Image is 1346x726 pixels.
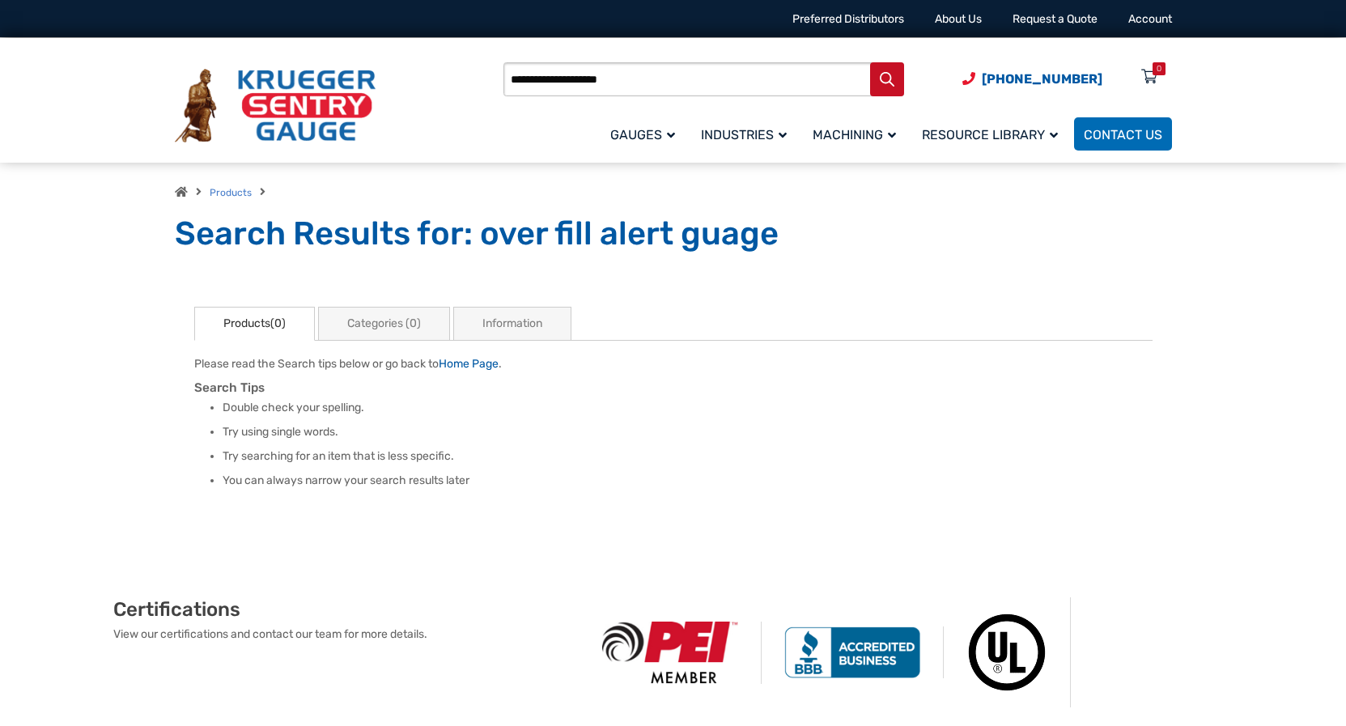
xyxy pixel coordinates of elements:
[223,424,1153,440] li: Try using single words.
[912,115,1074,153] a: Resource Library
[803,115,912,153] a: Machining
[175,214,1172,254] h1: Search Results for: over fill alert guage
[194,355,1153,372] p: Please read the Search tips below or go back to .
[223,400,1153,416] li: Double check your spelling.
[962,69,1102,89] a: Phone Number (920) 434-8860
[194,380,1153,396] h3: Search Tips
[439,357,499,371] a: Home Page
[175,69,376,143] img: Krueger Sentry Gauge
[1157,62,1161,75] div: 0
[922,127,1058,142] span: Resource Library
[1128,12,1172,26] a: Account
[944,597,1071,707] img: Underwriters Laboratories
[813,127,896,142] span: Machining
[691,115,803,153] a: Industries
[1013,12,1098,26] a: Request a Quote
[762,626,944,678] img: BBB
[453,307,571,341] a: Information
[194,307,315,341] a: Products(0)
[580,622,762,684] img: PEI Member
[610,127,675,142] span: Gauges
[113,597,580,622] h2: Certifications
[982,71,1102,87] span: [PHONE_NUMBER]
[792,12,904,26] a: Preferred Distributors
[113,626,580,643] p: View our certifications and contact our team for more details.
[601,115,691,153] a: Gauges
[318,307,450,341] a: Categories (0)
[1074,117,1172,151] a: Contact Us
[223,448,1153,465] li: Try searching for an item that is less specific.
[223,473,1153,489] li: You can always narrow your search results later
[1084,127,1162,142] span: Contact Us
[210,187,252,198] a: Products
[701,127,787,142] span: Industries
[935,12,982,26] a: About Us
